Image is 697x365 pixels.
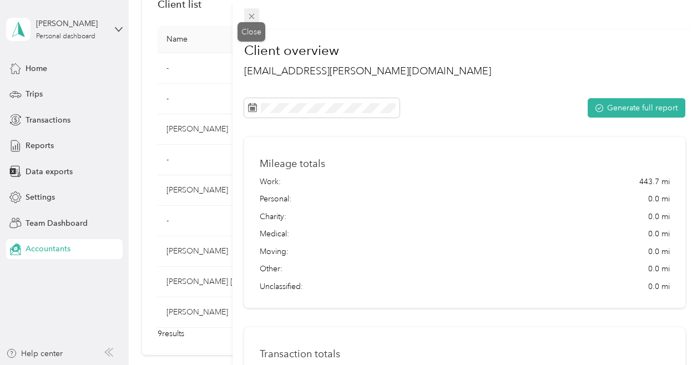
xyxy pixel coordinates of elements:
span: 443.7 mi [639,176,670,187]
span: Moving: [260,246,289,257]
span: Charity: [260,211,286,222]
span: 0.0 mi [648,211,670,222]
span: 0.0 mi [648,228,670,240]
h2: [EMAIL_ADDRESS][PERSON_NAME][DOMAIN_NAME] [244,64,685,79]
button: Generate full report [588,98,685,118]
h1: Client overview [244,37,685,64]
span: 0.0 mi [648,246,670,257]
span: Medical: [260,228,289,240]
h1: Transaction totals [260,348,670,360]
span: 0.0 mi [648,263,670,275]
h1: Mileage totals [260,158,670,170]
iframe: Everlance-gr Chat Button Frame [635,303,697,365]
span: Other: [260,263,282,275]
span: Unclassified: [260,281,303,292]
span: Personal: [260,193,291,205]
div: Close [238,22,265,42]
span: Work: [260,176,281,187]
span: 0.0 mi [648,281,670,292]
span: 0.0 mi [648,193,670,205]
